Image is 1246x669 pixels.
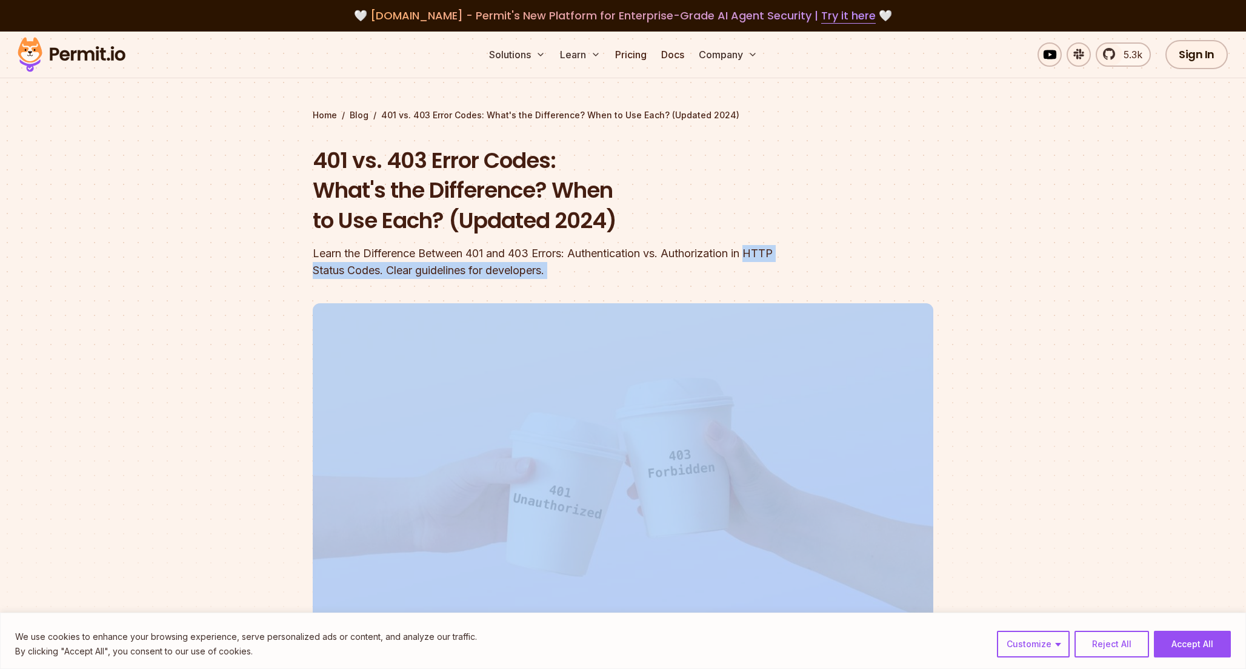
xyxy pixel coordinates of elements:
[313,146,778,236] h1: 401 vs. 403 Error Codes: What's the Difference? When to Use Each? (Updated 2024)
[15,630,477,644] p: We use cookies to enhance your browsing experience, serve personalized ads or content, and analyz...
[555,42,605,67] button: Learn
[1116,47,1142,62] span: 5.3k
[15,644,477,659] p: By clicking "Accept All", you consent to our use of cookies.
[313,109,933,121] div: / /
[1096,42,1151,67] a: 5.3k
[313,245,778,279] div: Learn the Difference Between 401 and 403 Errors: Authentication vs. Authorization in HTTP Status ...
[997,631,1070,657] button: Customize
[656,42,689,67] a: Docs
[484,42,550,67] button: Solutions
[313,109,337,121] a: Home
[313,303,933,653] img: 401 vs. 403 Error Codes: What's the Difference? When to Use Each? (Updated 2024)
[29,7,1217,24] div: 🤍 🤍
[1154,631,1231,657] button: Accept All
[610,42,651,67] a: Pricing
[1074,631,1149,657] button: Reject All
[1165,40,1228,69] a: Sign In
[694,42,762,67] button: Company
[12,34,131,75] img: Permit logo
[350,109,368,121] a: Blog
[821,8,876,24] a: Try it here
[370,8,876,23] span: [DOMAIN_NAME] - Permit's New Platform for Enterprise-Grade AI Agent Security |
